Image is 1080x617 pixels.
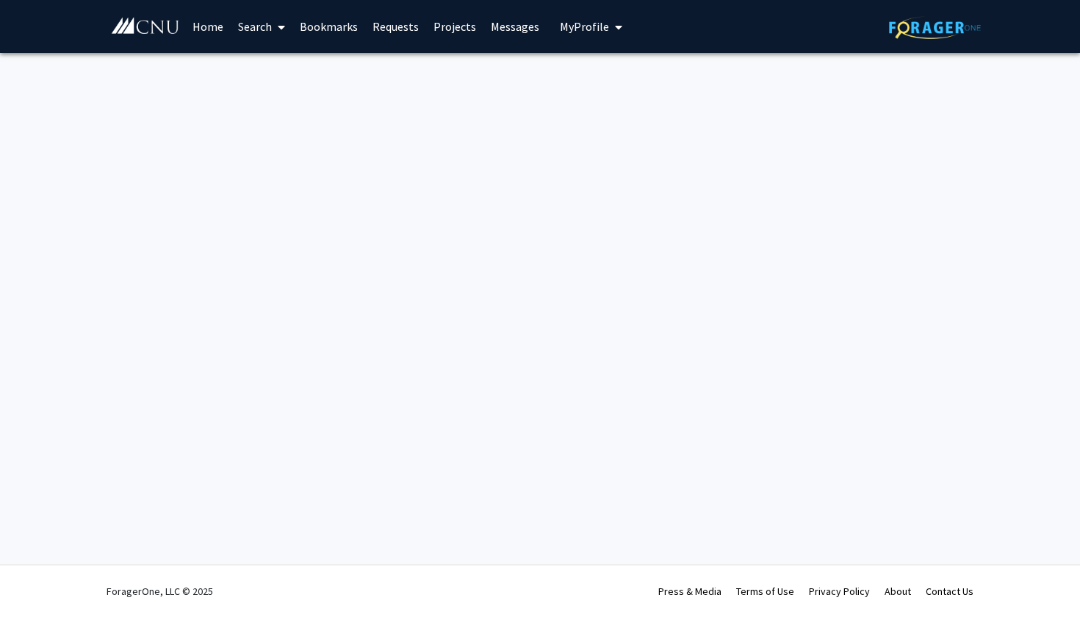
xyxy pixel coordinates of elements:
[231,1,292,52] a: Search
[426,1,483,52] a: Projects
[292,1,365,52] a: Bookmarks
[110,17,180,35] img: Christopher Newport University Logo
[107,566,213,617] div: ForagerOne, LLC © 2025
[483,1,547,52] a: Messages
[185,1,231,52] a: Home
[365,1,426,52] a: Requests
[809,585,870,598] a: Privacy Policy
[560,19,609,34] span: My Profile
[736,585,794,598] a: Terms of Use
[658,585,721,598] a: Press & Media
[11,551,62,606] iframe: Chat
[889,16,981,39] img: ForagerOne Logo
